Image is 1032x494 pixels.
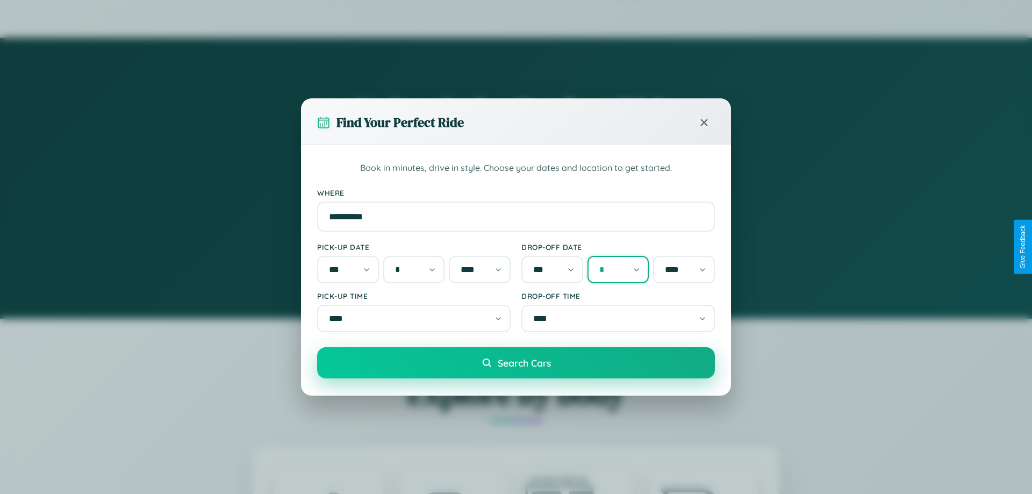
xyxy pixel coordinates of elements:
label: Drop-off Time [521,291,715,300]
h3: Find Your Perfect Ride [336,113,464,131]
span: Search Cars [498,357,551,369]
label: Drop-off Date [521,242,715,252]
button: Search Cars [317,347,715,378]
label: Pick-up Date [317,242,511,252]
p: Book in minutes, drive in style. Choose your dates and location to get started. [317,161,715,175]
label: Where [317,188,715,197]
label: Pick-up Time [317,291,511,300]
